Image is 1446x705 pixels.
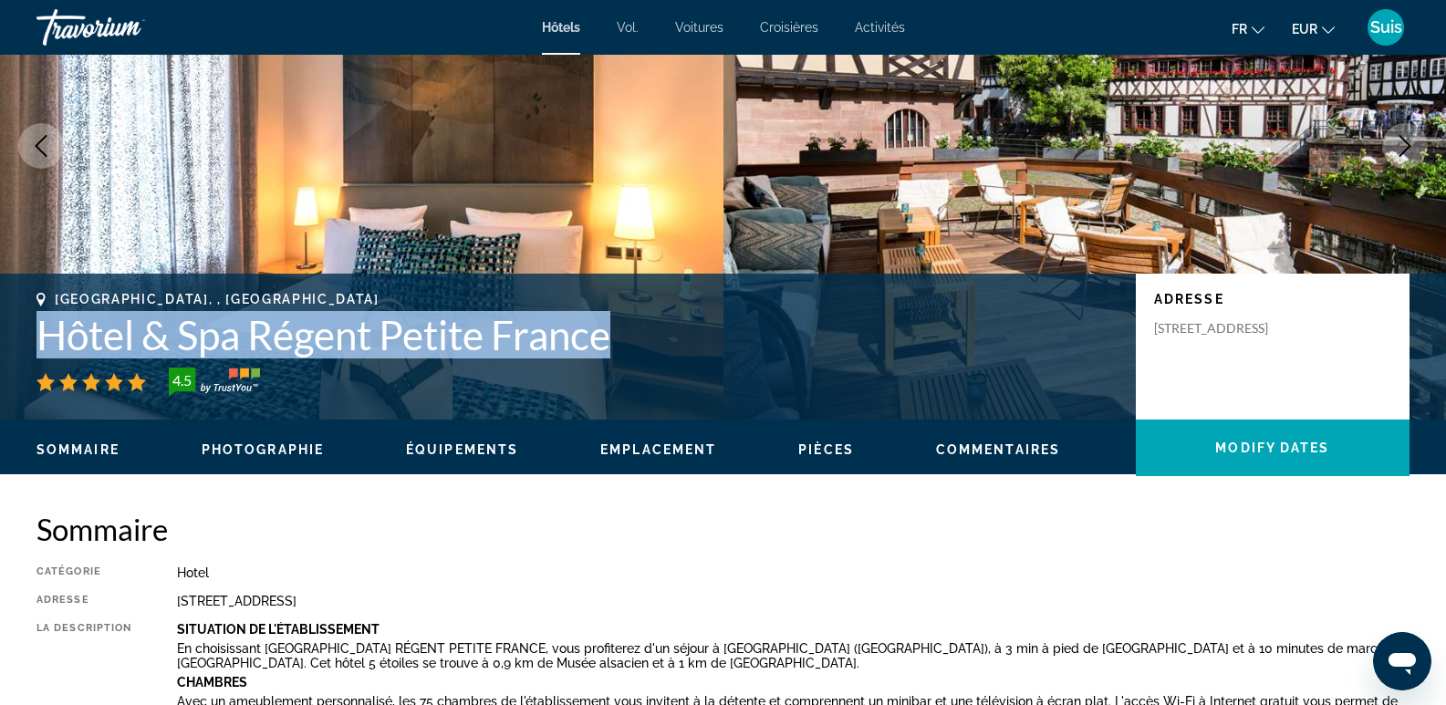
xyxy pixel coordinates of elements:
font: EUR [1292,22,1317,36]
button: Next image [1382,123,1428,169]
button: Équipements [406,441,518,458]
a: Croisières [760,20,818,35]
div: Catégorie [36,565,131,580]
b: Situation De L'établissement [177,622,380,637]
button: Photographie [202,441,324,458]
span: Photographie [202,442,324,457]
button: Pièces [798,441,854,458]
div: 4.5 [163,369,200,391]
span: [GEOGRAPHIC_DATA], , [GEOGRAPHIC_DATA] [55,292,380,306]
p: En choisissant [GEOGRAPHIC_DATA] RÉGENT PETITE FRANCE, vous profiterez d'un séjour à [GEOGRAPHIC_... [177,641,1410,670]
font: Suis [1370,17,1402,36]
button: Commentaires [936,441,1060,458]
button: Menu utilisateur [1362,8,1410,47]
span: Commentaires [936,442,1060,457]
a: Activités [855,20,905,35]
button: Sommaire [36,441,120,458]
a: Hôtels [542,20,580,35]
span: Équipements [406,442,518,457]
font: fr [1232,22,1247,36]
div: Hotel [177,565,1410,580]
h2: Sommaire [36,511,1410,547]
a: Vol. [617,20,639,35]
button: Emplacement [600,441,716,458]
a: Voitures [675,20,723,35]
img: TrustYou guest rating badge [169,368,260,397]
button: Changer de devise [1292,16,1335,42]
button: Modify Dates [1136,420,1410,476]
a: Travorium [36,4,219,51]
span: Pièces [798,442,854,457]
span: Modify Dates [1215,441,1329,455]
span: Sommaire [36,442,120,457]
div: [STREET_ADDRESS] [177,594,1410,608]
p: [STREET_ADDRESS] [1154,320,1300,337]
button: Previous image [18,123,64,169]
p: Adresse [1154,292,1391,306]
iframe: Bouton de lancement de la fenêtre de messagerie [1373,632,1431,690]
div: Adresse [36,594,131,608]
h1: Hôtel & Spa Régent Petite France [36,311,1118,358]
b: Chambres [177,675,247,689]
button: Changer de langue [1232,16,1264,42]
span: Emplacement [600,442,716,457]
